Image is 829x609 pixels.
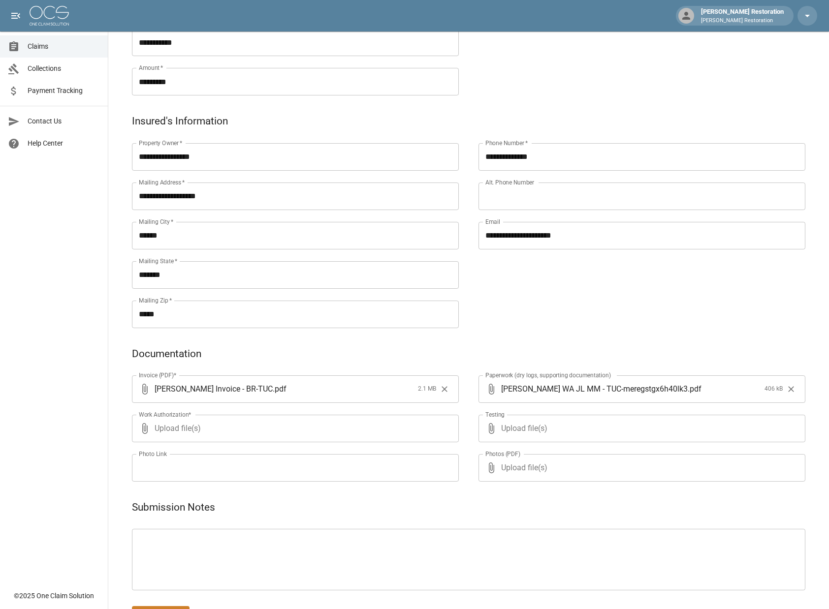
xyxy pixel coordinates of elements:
[28,116,100,126] span: Contact Us
[14,591,94,601] div: © 2025 One Claim Solution
[784,382,798,396] button: Clear
[485,178,534,186] label: Alt. Phone Number
[701,17,784,25] p: [PERSON_NAME] Restoration
[273,383,287,395] span: . pdf
[501,383,688,395] span: [PERSON_NAME] WA JL MM - TUC-meregstgx6h40lk3
[28,138,100,149] span: Help Center
[485,139,528,147] label: Phone Number
[501,454,779,482] span: Upload file(s)
[418,384,436,394] span: 2.1 MB
[485,410,505,419] label: Testing
[765,384,783,394] span: 406 kB
[139,63,163,72] label: Amount
[139,257,177,265] label: Mailing State
[485,450,520,458] label: Photos (PDF)
[485,217,500,226] label: Email
[437,382,452,396] button: Clear
[139,139,183,147] label: Property Owner
[697,7,788,25] div: [PERSON_NAME] Restoration
[139,450,167,458] label: Photo Link
[6,6,26,26] button: open drawer
[30,6,69,26] img: ocs-logo-white-transparent.png
[28,86,100,96] span: Payment Tracking
[501,415,779,442] span: Upload file(s)
[155,415,432,442] span: Upload file(s)
[139,178,185,186] label: Mailing Address
[688,383,701,395] span: . pdf
[139,217,174,226] label: Mailing City
[139,296,172,304] label: Mailing Zip
[155,383,273,395] span: [PERSON_NAME] Invoice - BR-TUC
[485,371,611,379] label: Paperwork (dry logs, supporting documentation)
[28,63,100,74] span: Collections
[139,371,177,379] label: Invoice (PDF)*
[139,410,191,419] label: Work Authorization*
[28,41,100,52] span: Claims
